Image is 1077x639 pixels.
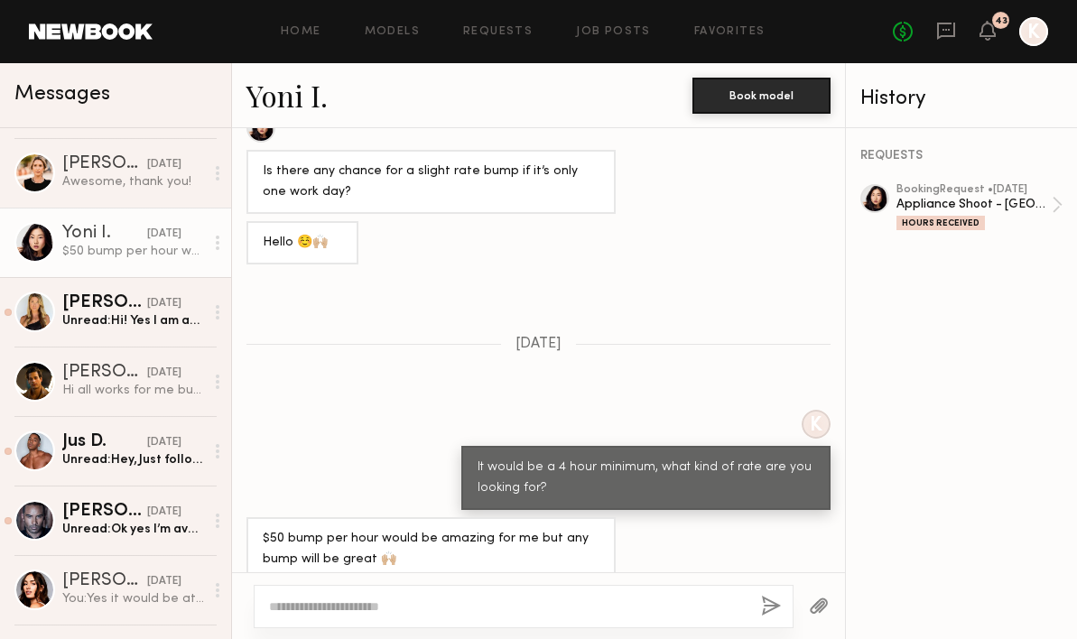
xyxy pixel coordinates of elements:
[463,26,533,38] a: Requests
[515,337,562,352] span: [DATE]
[62,312,204,329] div: Unread: Hi! Yes I am available and can work as a local.
[14,84,110,105] span: Messages
[896,184,1063,230] a: bookingRequest •[DATE]Appliance Shoot - [GEOGRAPHIC_DATA]Hours Received
[62,521,204,538] div: Unread: Ok yes I’m available
[1019,17,1048,46] a: K
[62,433,147,451] div: Jus D.
[62,572,147,590] div: [PERSON_NAME]
[62,503,147,521] div: [PERSON_NAME]
[62,243,204,260] div: $50 bump per hour would be amazing for me but any bump will be great 🙌🏼
[995,16,1007,26] div: 43
[62,294,147,312] div: [PERSON_NAME]
[147,295,181,312] div: [DATE]
[62,451,204,468] div: Unread: Hey, Just following up to make sure the photo release was received and about possible ad ...
[576,26,651,38] a: Job Posts
[896,184,1052,196] div: booking Request • [DATE]
[62,590,204,607] div: You: Yes it would be at least 4 hours, please hold the date for now and we'll get back to you!
[147,434,181,451] div: [DATE]
[896,196,1052,213] div: Appliance Shoot - [GEOGRAPHIC_DATA]
[62,364,147,382] div: [PERSON_NAME]
[62,382,204,399] div: Hi all works for me but how long would it take? How many hours? Thanks
[860,88,1063,109] div: History
[147,504,181,521] div: [DATE]
[365,26,420,38] a: Models
[147,226,181,243] div: [DATE]
[246,76,328,115] a: Yoni I.
[692,87,831,102] a: Book model
[147,365,181,382] div: [DATE]
[478,458,814,499] div: It would be a 4 hour minimum, what kind of rate are you looking for?
[62,173,204,190] div: Awesome, thank you!
[896,216,985,230] div: Hours Received
[692,78,831,114] button: Book model
[263,162,599,203] div: Is there any chance for a slight rate bump if it’s only one work day?
[860,150,1063,162] div: REQUESTS
[62,155,147,173] div: [PERSON_NAME]
[281,26,321,38] a: Home
[147,156,181,173] div: [DATE]
[263,233,342,254] div: Hello ☺️🙌🏼
[62,225,147,243] div: Yoni I.
[263,529,599,570] div: $50 bump per hour would be amazing for me but any bump will be great 🙌🏼
[147,573,181,590] div: [DATE]
[694,26,766,38] a: Favorites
